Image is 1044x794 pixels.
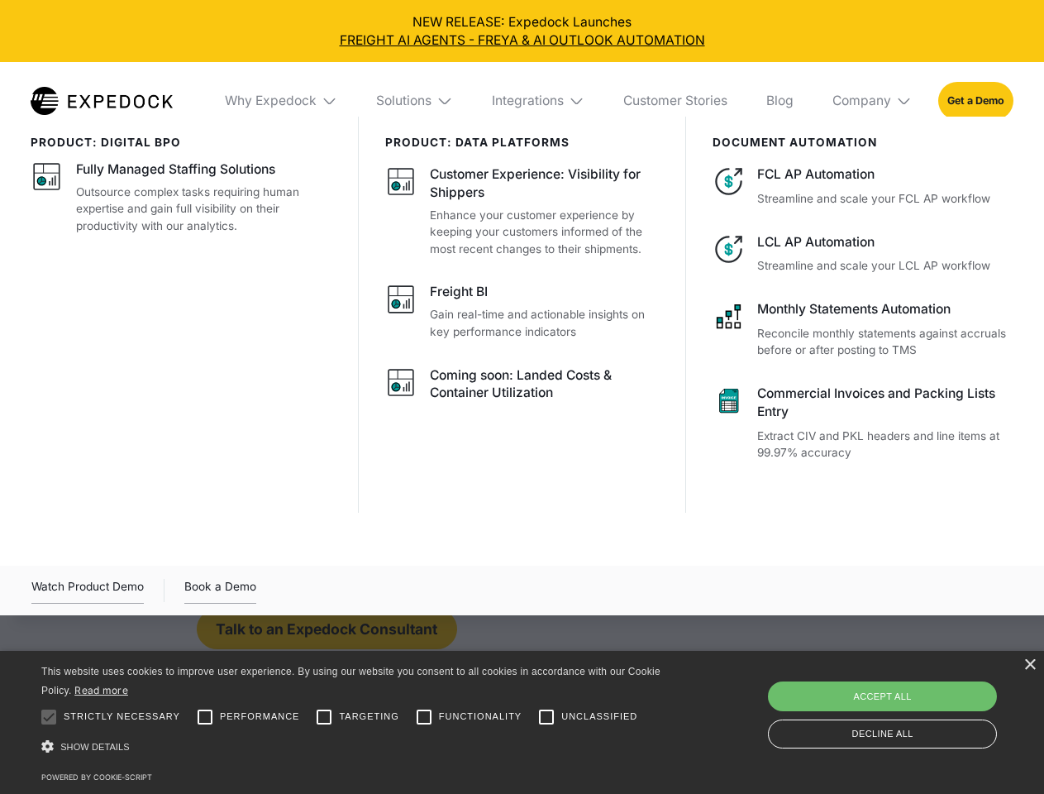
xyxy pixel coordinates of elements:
a: Powered by cookie-script [41,772,152,782]
span: Strictly necessary [64,710,180,724]
a: Get a Demo [938,82,1013,119]
a: FCL AP AutomationStreamline and scale your FCL AP workflow [713,165,1013,207]
a: Read more [74,684,128,696]
a: Customer Experience: Visibility for ShippersEnhance your customer experience by keeping your cust... [385,165,660,257]
a: Fully Managed Staffing SolutionsOutsource complex tasks requiring human expertise and gain full v... [31,160,332,234]
p: Streamline and scale your LCL AP workflow [757,257,1013,275]
div: Fully Managed Staffing Solutions [76,160,275,179]
iframe: Chat Widget [769,615,1044,794]
span: Performance [220,710,300,724]
a: Monthly Statements AutomationReconcile monthly statements against accruals before or after postin... [713,300,1013,359]
div: NEW RELEASE: Expedock Launches [13,13,1032,50]
p: Streamline and scale your FCL AP workflow [757,190,1013,208]
p: Outsource complex tasks requiring human expertise and gain full visibility on their productivity ... [76,184,332,235]
a: Freight BIGain real-time and actionable insights on key performance indicators [385,283,660,340]
a: Customer Stories [610,62,740,140]
a: FREIGHT AI AGENTS - FREYA & AI OUTLOOK AUTOMATION [13,31,1032,50]
div: FCL AP Automation [757,165,1013,184]
p: Enhance your customer experience by keeping your customers informed of the most recent changes to... [430,207,660,258]
div: Commercial Invoices and Packing Lists Entry [757,385,1013,421]
div: Why Expedock [225,93,317,109]
a: Commercial Invoices and Packing Lists EntryExtract CIV and PKL headers and line items at 99.97% a... [713,385,1013,462]
a: LCL AP AutomationStreamline and scale your LCL AP workflow [713,233,1013,275]
div: Integrations [492,93,564,109]
span: Unclassified [561,710,637,724]
div: Solutions [364,62,466,140]
div: Company [832,93,891,109]
div: Why Expedock [212,62,350,140]
div: Show details [41,736,666,758]
span: Targeting [339,710,398,724]
a: Coming soon: Landed Costs & Container Utilization [385,366,660,408]
div: Integrations [479,62,598,140]
a: open lightbox [31,577,144,604]
p: Extract CIV and PKL headers and line items at 99.97% accuracy [757,428,1013,462]
span: Show details [60,742,130,752]
div: Coming soon: Landed Costs & Container Utilization [430,366,660,403]
span: Functionality [439,710,522,724]
a: Book a Demo [184,577,256,604]
p: Reconcile monthly statements against accruals before or after posting to TMS [757,325,1013,359]
div: Freight BI [430,283,488,301]
div: Solutions [376,93,431,109]
a: Blog [753,62,806,140]
span: This website uses cookies to improve user experience. By using our website you consent to all coo... [41,666,660,696]
div: Customer Experience: Visibility for Shippers [430,165,660,202]
div: product: digital bpo [31,136,332,149]
div: PRODUCT: data platforms [385,136,660,149]
div: Watch Product Demo [31,577,144,604]
p: Gain real-time and actionable insights on key performance indicators [430,306,660,340]
div: LCL AP Automation [757,233,1013,251]
div: document automation [713,136,1013,149]
div: Monthly Statements Automation [757,300,1013,318]
div: Company [819,62,925,140]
